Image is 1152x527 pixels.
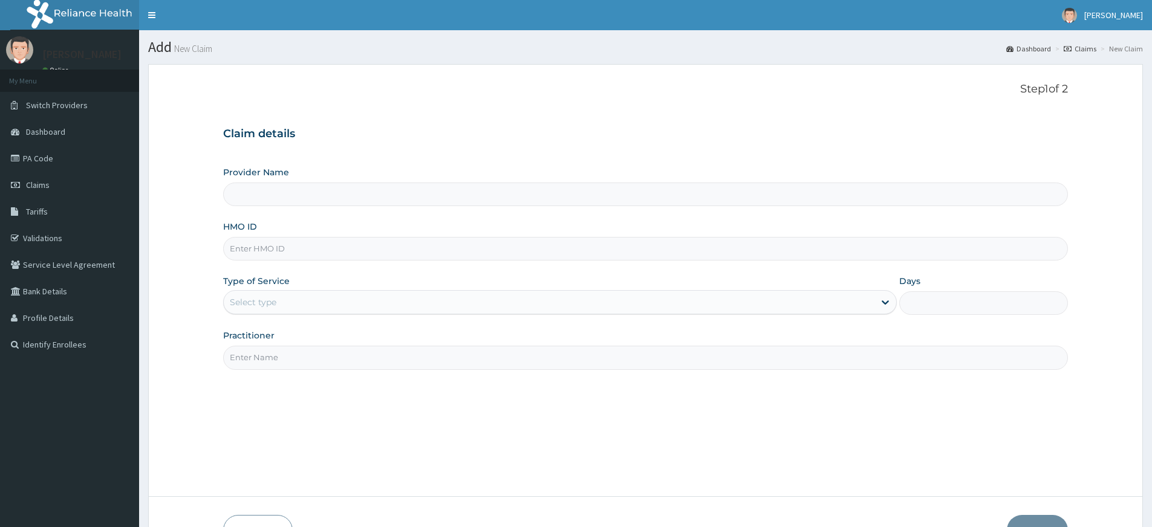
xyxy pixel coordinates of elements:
div: Select type [230,296,276,308]
span: Claims [26,179,50,190]
img: User Image [1062,8,1077,23]
p: [PERSON_NAME] [42,49,122,60]
span: Dashboard [26,126,65,137]
small: New Claim [172,44,212,53]
span: Switch Providers [26,100,88,111]
p: Step 1 of 2 [223,83,1068,96]
span: [PERSON_NAME] [1084,10,1143,21]
h1: Add [148,39,1143,55]
a: Claims [1064,44,1096,54]
label: HMO ID [223,221,257,233]
span: Tariffs [26,206,48,217]
label: Practitioner [223,329,275,341]
label: Type of Service [223,275,290,287]
input: Enter Name [223,346,1068,369]
a: Online [42,66,71,74]
input: Enter HMO ID [223,237,1068,260]
label: Days [899,275,920,287]
a: Dashboard [1006,44,1051,54]
img: User Image [6,36,33,63]
label: Provider Name [223,166,289,178]
li: New Claim [1098,44,1143,54]
h3: Claim details [223,128,1068,141]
